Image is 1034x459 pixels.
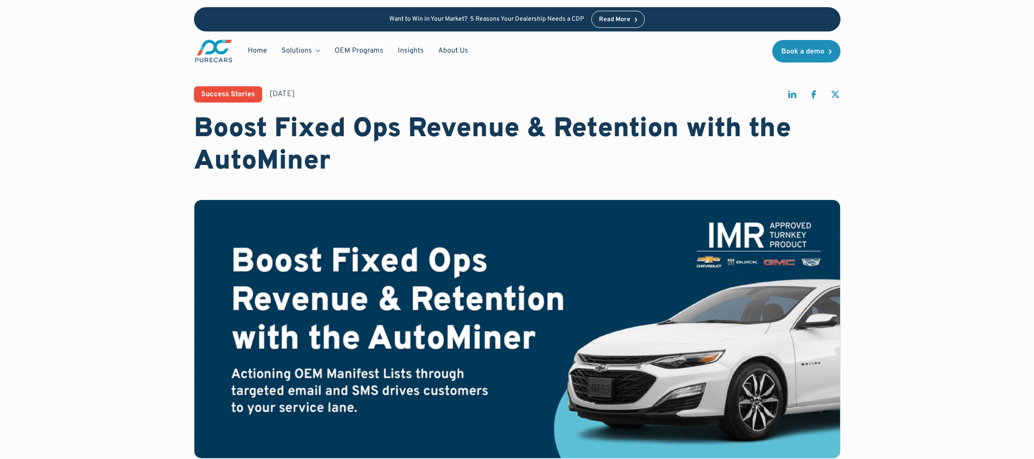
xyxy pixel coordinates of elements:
[389,16,584,23] p: Want to Win in Your Market? 5 Reasons Your Dealership Needs a CDP
[781,48,824,55] div: Book a demo
[282,46,312,56] div: Solutions
[772,40,840,62] a: Book a demo
[194,39,233,63] a: main
[269,89,295,100] div: [DATE]
[830,89,840,104] a: share on twitter
[599,17,630,23] div: Read More
[194,39,233,63] img: purecars logo
[241,42,274,59] a: Home
[431,42,475,59] a: About Us
[274,42,327,59] div: Solutions
[808,89,819,104] a: share on facebook
[391,42,431,59] a: Insights
[327,42,391,59] a: OEM Programs
[787,89,797,104] a: share on linkedin
[194,113,840,178] h1: Boost Fixed Ops Revenue & Retention with the AutoMiner
[201,91,255,98] div: Success Stories
[591,11,645,28] a: Read More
